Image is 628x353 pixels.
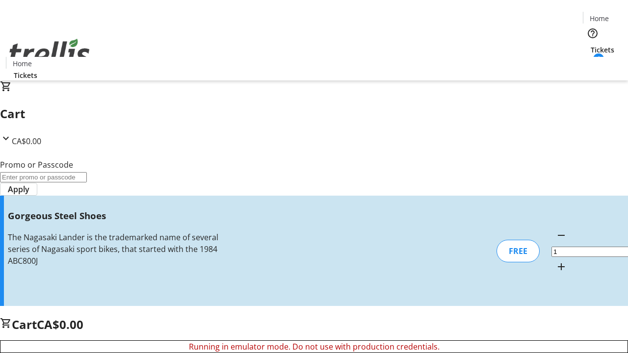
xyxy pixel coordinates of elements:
a: Tickets [583,45,622,55]
span: Home [13,58,32,69]
button: Cart [583,55,602,75]
div: The Nagasaki Lander is the trademarked name of several series of Nagasaki sport bikes, that start... [8,231,222,267]
button: Help [583,24,602,43]
a: Home [583,13,615,24]
span: Tickets [591,45,614,55]
h3: Gorgeous Steel Shoes [8,209,222,223]
div: FREE [497,240,540,262]
span: Home [590,13,609,24]
span: Tickets [14,70,37,80]
img: Orient E2E Organization KGk6gSvObC's Logo [6,28,93,77]
button: Increment by one [551,257,571,277]
a: Tickets [6,70,45,80]
button: Decrement by one [551,226,571,245]
span: CA$0.00 [12,136,41,147]
span: Apply [8,183,29,195]
a: Home [6,58,38,69]
span: CA$0.00 [37,316,83,332]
